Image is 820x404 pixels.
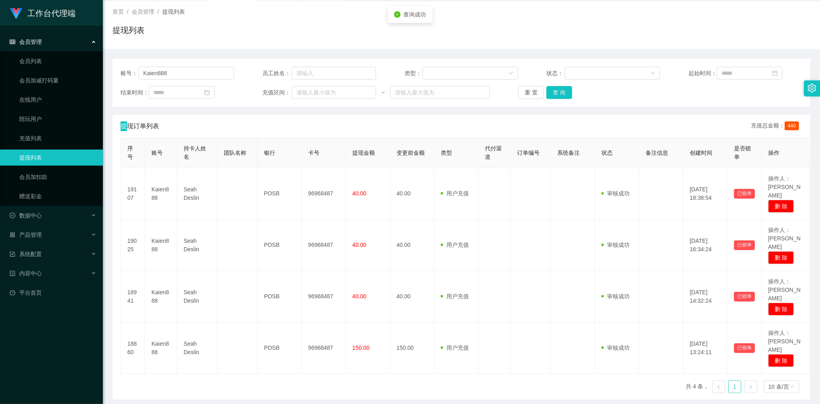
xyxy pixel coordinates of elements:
[686,380,709,393] li: 共 4 条，
[683,322,728,374] td: [DATE] 13:24:11
[157,8,159,15] span: /
[184,145,206,160] span: 持卡人姓名
[509,71,513,76] i: 图标: down
[689,69,717,78] span: 起始时间：
[352,190,366,197] span: 40.00
[10,232,42,238] span: 产品管理
[734,145,751,160] span: 是否锁单
[10,232,15,238] i: 图标: appstore-o
[734,189,755,199] button: 已锁单
[19,111,96,127] a: 陪玩用户
[768,150,779,156] span: 操作
[683,219,728,271] td: [DATE] 16:34:24
[601,190,630,197] span: 审核成功
[785,121,799,130] span: 440
[441,242,469,248] span: 用户充值
[744,380,757,393] li: 下一页
[151,150,163,156] span: 账号
[121,168,145,219] td: 19107
[10,10,76,16] a: 工作台代理端
[751,121,802,131] div: 充值总金额：
[404,11,426,18] span: 查询成功
[19,72,96,88] a: 会员加减打码量
[127,8,129,15] span: /
[302,271,346,322] td: 96968487
[145,322,177,374] td: Kaien888
[258,219,302,271] td: POSB
[10,39,42,45] span: 会员管理
[10,251,15,257] i: 图标: form
[768,251,794,264] button: 删 除
[390,271,434,322] td: 40.00
[264,150,275,156] span: 银行
[19,188,96,204] a: 赠送彩金
[10,212,42,219] span: 数据中心
[352,242,366,248] span: 40.00
[397,150,425,156] span: 变更前金额
[121,271,145,322] td: 18941
[127,145,133,160] span: 序号
[734,292,755,301] button: 已锁单
[683,271,728,322] td: [DATE] 14:32:24
[517,150,540,156] span: 订单编号
[650,71,655,76] i: 图标: down
[177,219,217,271] td: Seah Deslin
[302,322,346,374] td: 96968487
[485,145,502,160] span: 代付渠道
[19,150,96,166] a: 提现列表
[132,8,154,15] span: 会员管理
[19,53,96,69] a: 会员列表
[441,150,452,156] span: 类型
[518,86,544,99] button: 重 置
[121,88,149,97] span: 结束时间：
[112,8,124,15] span: 首页
[352,345,370,351] span: 150.00
[263,69,292,78] span: 员工姓名：
[27,0,76,26] h1: 工作台代理端
[352,293,366,299] span: 40.00
[10,285,96,301] a: 图标: dashboard平台首页
[716,385,721,390] i: 图标: left
[768,175,801,199] span: 操作人：[PERSON_NAME]
[768,200,794,213] button: 删 除
[19,169,96,185] a: 会员加扣款
[441,190,469,197] span: 用户充值
[734,343,755,353] button: 已锁单
[263,88,292,97] span: 充值区间：
[19,130,96,146] a: 充值列表
[394,11,401,18] i: icon: check-circle
[601,242,630,248] span: 审核成功
[121,69,139,78] span: 账号：
[292,86,376,99] input: 请输入最小值为
[112,24,145,36] h1: 提现列表
[10,271,15,276] i: 图标: profile
[258,168,302,219] td: POSB
[768,227,801,250] span: 操作人：[PERSON_NAME]
[772,70,778,76] i: 图标: calendar
[302,168,346,219] td: 96968487
[224,150,246,156] span: 团队名称
[712,380,725,393] li: 上一页
[10,251,42,257] span: 系统配置
[390,86,490,99] input: 请输入最大值为
[121,121,159,131] span: 提现订单列表
[768,354,794,367] button: 删 除
[729,381,741,393] a: 1
[768,330,801,353] span: 操作人：[PERSON_NAME]
[546,86,572,99] button: 查 询
[601,293,630,299] span: 审核成功
[728,380,741,393] li: 1
[10,213,15,218] i: 图标: check-circle-o
[557,150,580,156] span: 系统备注
[646,150,668,156] span: 备注信息
[10,270,42,277] span: 内容中心
[390,168,434,219] td: 40.00
[177,168,217,219] td: Seah Deslin
[308,150,319,156] span: 卡号
[768,278,801,301] span: 操作人：[PERSON_NAME]
[690,150,712,156] span: 创建时间
[769,381,789,393] div: 10 条/页
[601,150,613,156] span: 状态
[19,92,96,108] a: 在线用户
[139,67,234,80] input: 请输入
